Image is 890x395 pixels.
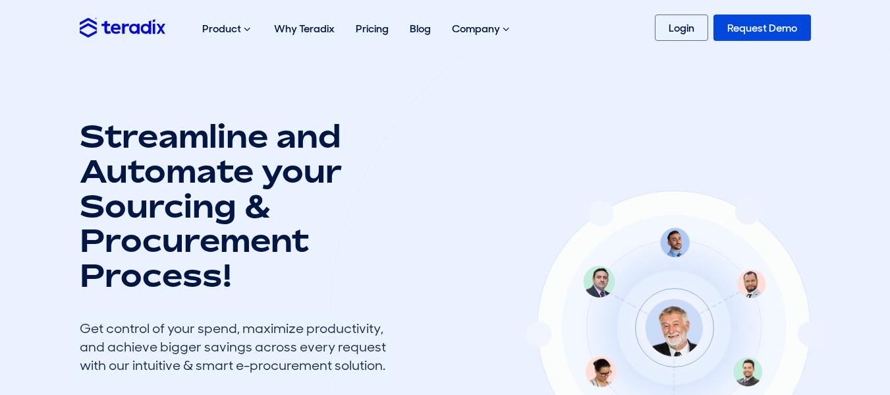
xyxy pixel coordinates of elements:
div: Product [192,8,264,50]
div: Company [441,8,522,50]
a: Why Teradix [264,8,345,49]
a: Pricing [345,8,399,49]
img: Teradix logo [80,18,165,37]
a: Login [655,15,708,41]
a: Blog [399,8,441,49]
a: Request Demo [713,15,811,41]
h1: Streamline and Automate your Sourcing & Procurement Process! [80,119,396,293]
div: Get control of your spend, maximize productivity, and achieve bigger savings across every request... [80,319,396,375]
